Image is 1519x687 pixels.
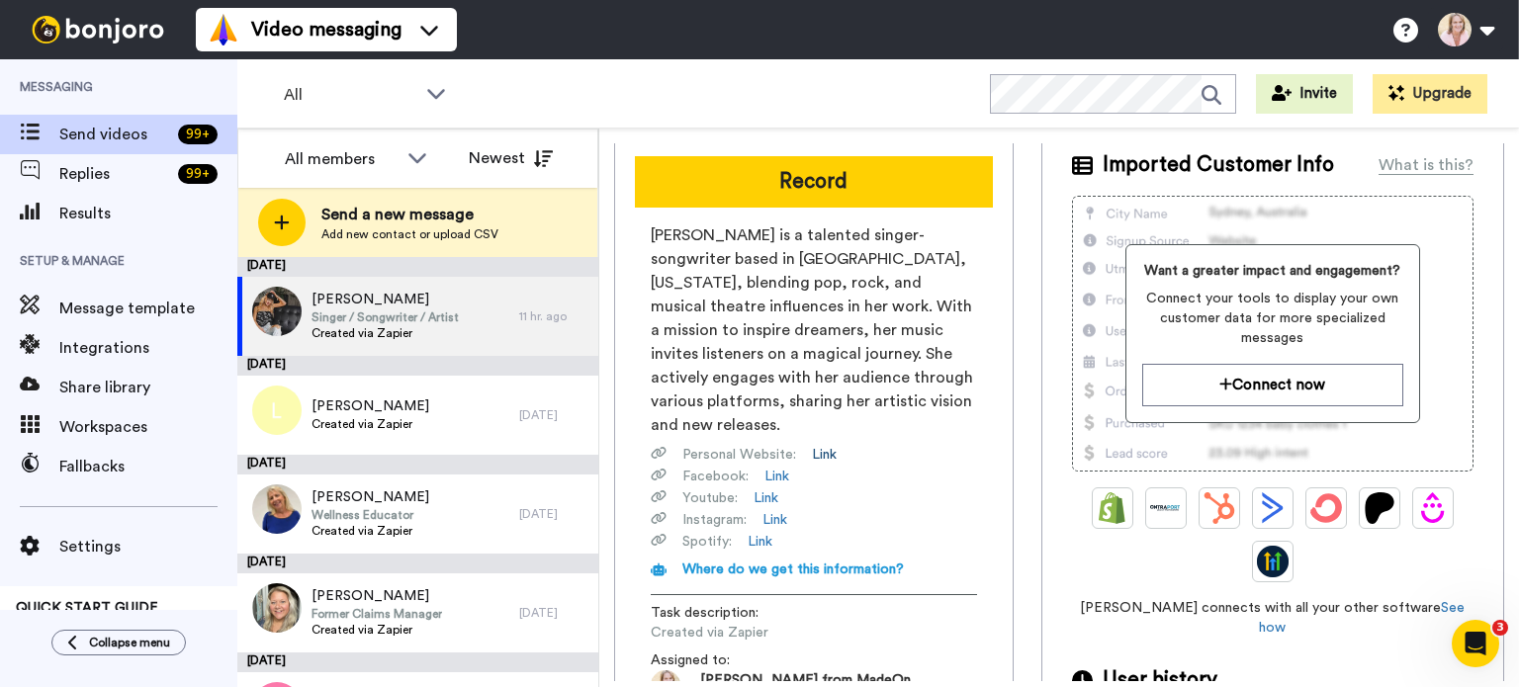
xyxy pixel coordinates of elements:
span: Created via Zapier [651,623,839,643]
div: v 4.0.25 [55,32,97,47]
span: QUICK START GUIDE [16,601,158,615]
img: Patreon [1364,492,1395,524]
div: All members [285,147,398,171]
img: ef350f62-0453-481e-8d75-f645a3dce709.jpg [252,287,302,336]
span: Replies [59,162,170,186]
span: Created via Zapier [312,523,429,539]
span: Task description : [651,603,789,623]
div: [DATE] [237,356,598,376]
span: Collapse menu [89,635,170,650]
img: Shopify [1097,492,1128,524]
img: vm-color.svg [208,14,239,45]
span: Wellness Educator [312,507,429,523]
span: Results [59,202,237,225]
button: Connect now [1142,364,1403,406]
button: Upgrade [1373,74,1487,114]
a: Link [748,532,772,552]
span: Created via Zapier [312,325,459,341]
a: Link [812,445,837,465]
span: Former Claims Manager [312,606,442,622]
img: l.png [252,386,302,435]
a: Link [764,467,789,486]
div: [DATE] [519,605,588,621]
span: Created via Zapier [312,622,442,638]
button: Collapse menu [51,630,186,655]
div: Keywords by Traffic [219,117,333,129]
span: [PERSON_NAME] [312,290,459,309]
span: Connect your tools to display your own customer data for more specialized messages [1142,289,1403,348]
div: [DATE] [237,455,598,474]
img: bj-logo-header-white.svg [24,16,172,43]
span: Want a greater impact and engagement? [1142,261,1403,281]
div: [DATE] [519,506,588,522]
img: GoHighLevel [1257,546,1289,577]
span: Workspaces [59,415,237,439]
div: [DATE] [237,554,598,573]
img: 90a9b4dc-9a00-44ba-bbc3-c2b44d072048.jpg [252,484,302,534]
span: 3 [1492,620,1508,636]
span: Send videos [59,123,170,146]
span: [PERSON_NAME] [312,586,442,606]
div: What is this? [1379,153,1474,177]
span: Youtube : [682,488,738,508]
span: Video messaging [251,16,402,43]
span: Send a new message [321,203,498,226]
div: 99 + [178,125,218,144]
span: Created via Zapier [312,416,429,432]
span: Singer / Songwriter / Artist [312,309,459,325]
div: [DATE] [237,257,598,277]
span: [PERSON_NAME] [312,396,429,416]
span: [PERSON_NAME] connects with all your other software [1072,598,1474,638]
img: Ontraport [1150,492,1182,524]
img: website_grey.svg [32,51,47,67]
div: 11 hr. ago [519,308,588,324]
span: Add new contact or upload CSV [321,226,498,242]
img: logo_orange.svg [32,32,47,47]
span: Share library [59,376,237,399]
iframe: Intercom live chat [1452,620,1499,667]
span: Integrations [59,336,237,360]
img: tab_domain_overview_orange.svg [53,115,69,130]
img: 7bb58c80-1760-4ea4-b05d-b295c4dcb657.jpg [252,583,302,633]
div: 99 + [178,164,218,184]
span: Imported Customer Info [1103,150,1334,180]
div: Domain Overview [75,117,177,129]
span: Spotify : [682,532,732,552]
span: Instagram : [682,510,747,530]
span: [PERSON_NAME] [312,487,429,507]
a: Link [762,510,787,530]
img: tab_keywords_by_traffic_grey.svg [197,115,213,130]
span: Assigned to: [651,650,789,670]
button: Newest [454,138,568,178]
div: [DATE] [519,407,588,423]
span: Where do we get this information? [682,562,904,576]
img: ActiveCampaign [1257,492,1289,524]
button: Record [635,156,993,208]
span: Personal Website : [682,445,796,465]
a: Link [754,488,778,508]
button: Invite [1256,74,1353,114]
span: All [284,83,416,107]
span: [PERSON_NAME] is a talented singer-songwriter based in [GEOGRAPHIC_DATA], [US_STATE], blending po... [651,223,977,437]
span: Settings [59,535,237,558]
img: ConvertKit [1310,492,1342,524]
span: Facebook : [682,467,749,486]
span: Message template [59,297,237,320]
div: Domain: [DOMAIN_NAME] [51,51,218,67]
div: [DATE] [237,652,598,672]
span: Fallbacks [59,455,237,478]
img: Drip [1417,492,1449,524]
img: Hubspot [1204,492,1235,524]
